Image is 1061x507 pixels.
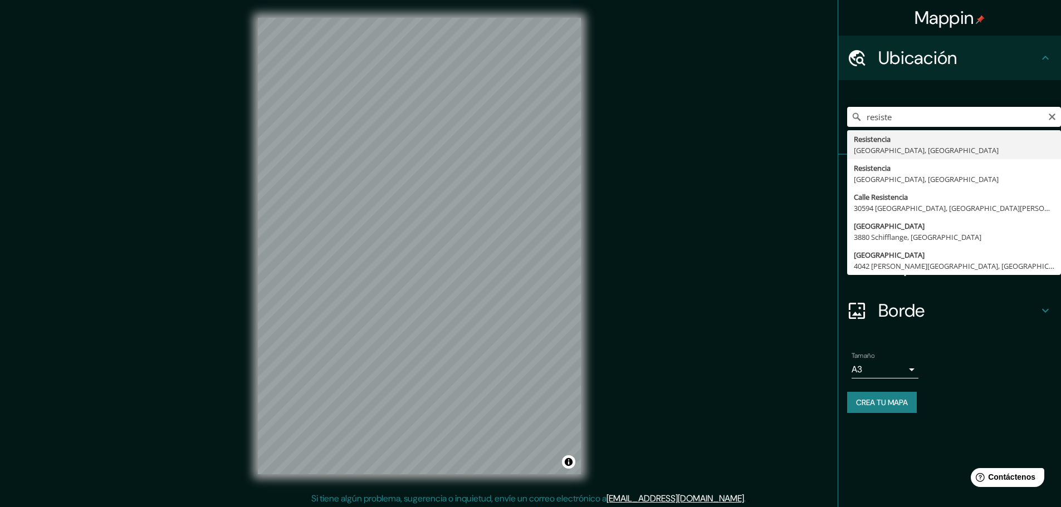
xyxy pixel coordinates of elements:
[854,163,891,173] font: Resistencia
[562,455,575,469] button: Activar o desactivar atribución
[838,36,1061,80] div: Ubicación
[854,134,891,144] font: Resistencia
[1048,111,1057,121] button: Claro
[607,493,744,504] a: [EMAIL_ADDRESS][DOMAIN_NAME]
[838,288,1061,333] div: Borde
[852,363,862,375] font: A3
[852,351,874,360] font: Tamaño
[838,199,1061,244] div: Estilo
[744,493,746,504] font: .
[847,392,917,413] button: Crea tu mapa
[976,15,985,24] img: pin-icon.png
[854,145,999,155] font: [GEOGRAPHIC_DATA], [GEOGRAPHIC_DATA]
[838,155,1061,199] div: Patas
[311,493,607,504] font: Si tiene algún problema, sugerencia o inquietud, envíe un correo electrónico a
[746,492,747,504] font: .
[854,174,999,184] font: [GEOGRAPHIC_DATA], [GEOGRAPHIC_DATA]
[854,250,925,260] font: [GEOGRAPHIC_DATA]
[852,361,918,378] div: A3
[258,18,581,474] canvas: Mapa
[747,492,750,504] font: .
[856,397,908,407] font: Crea tu mapa
[847,107,1061,127] input: Elige tu ciudad o zona
[878,46,957,70] font: Ubicación
[854,192,908,202] font: Calle Resistencia
[854,221,925,231] font: [GEOGRAPHIC_DATA]
[962,464,1049,495] iframe: Lanzador de widgets de ayuda
[915,6,974,29] font: Mappin
[854,232,981,242] font: 3880 Schifflange, [GEOGRAPHIC_DATA]
[878,299,925,322] font: Borde
[838,244,1061,288] div: Disposición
